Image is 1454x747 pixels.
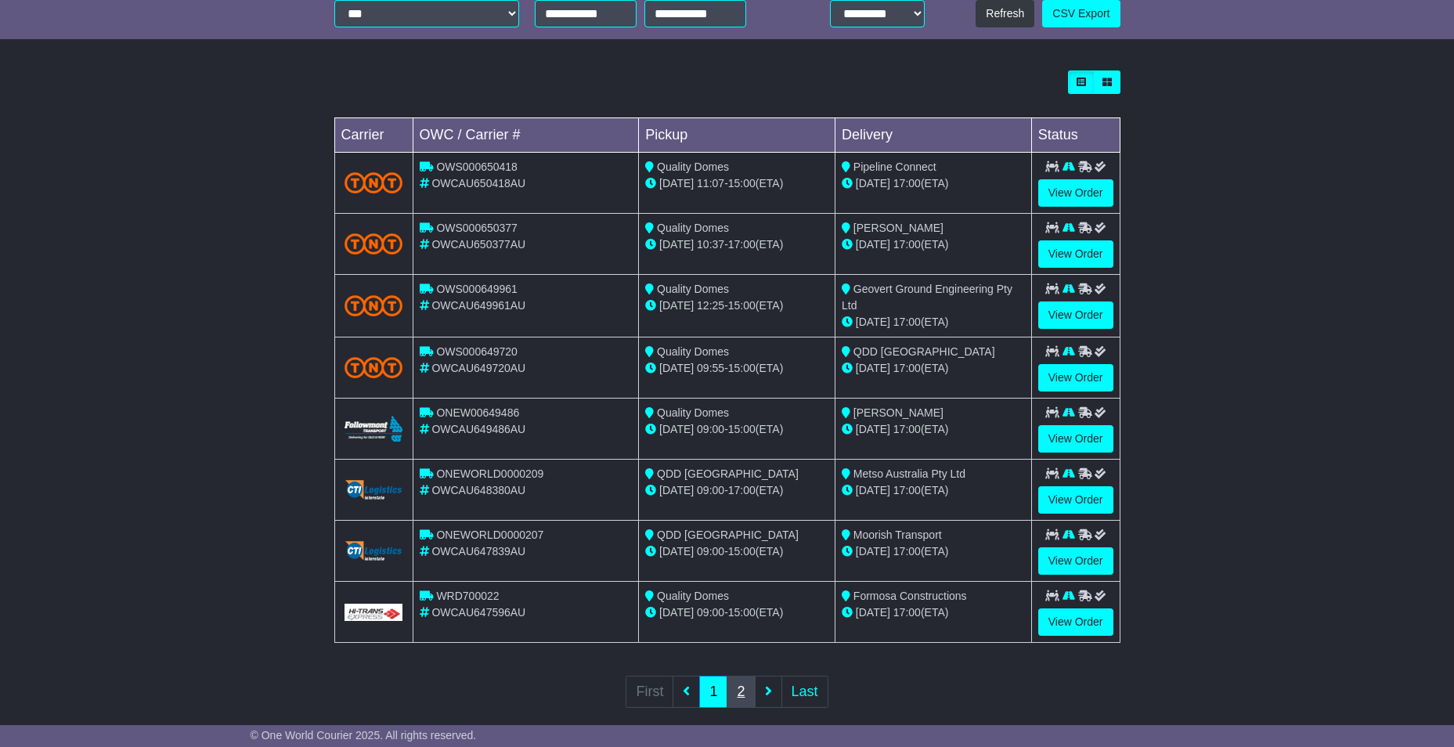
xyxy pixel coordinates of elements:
div: (ETA) [842,175,1025,192]
span: 17:00 [728,238,756,251]
div: - (ETA) [645,298,828,314]
a: View Order [1038,486,1113,514]
a: View Order [1038,425,1113,453]
span: Quality Domes [657,161,729,173]
span: [DATE] [659,606,694,619]
span: 17:00 [893,545,921,558]
div: (ETA) [842,482,1025,499]
span: OWCAU649961AU [431,299,525,312]
span: [DATE] [659,423,694,435]
span: [DATE] [856,238,890,251]
span: WRD700022 [436,590,499,602]
a: View Order [1038,301,1113,329]
div: - (ETA) [645,360,828,377]
span: OWCAU650377AU [431,238,525,251]
span: 09:55 [697,362,724,374]
span: 17:00 [893,423,921,435]
span: [DATE] [856,484,890,496]
div: (ETA) [842,360,1025,377]
div: (ETA) [842,236,1025,253]
span: OWCAU650418AU [431,177,525,189]
span: [DATE] [856,423,890,435]
span: OWCAU647596AU [431,606,525,619]
img: Followmont_Transport.png [345,416,403,442]
a: View Order [1038,179,1113,207]
span: Quality Domes [657,590,729,602]
span: © One World Courier 2025. All rights reserved. [251,729,477,742]
td: OWC / Carrier # [413,118,639,153]
span: 09:00 [697,423,724,435]
span: [DATE] [856,316,890,328]
div: - (ETA) [645,421,828,438]
img: GetCarrierServiceLogo [345,541,403,560]
span: [DATE] [659,362,694,374]
span: [DATE] [856,545,890,558]
a: 2 [727,676,755,708]
a: Last [781,676,828,708]
span: OWS000650377 [436,222,518,234]
span: [DATE] [659,238,694,251]
span: 15:00 [728,299,756,312]
div: (ETA) [842,421,1025,438]
span: OWS000649720 [436,345,518,358]
span: Pipeline Connect [853,161,936,173]
div: (ETA) [842,604,1025,621]
span: 15:00 [728,177,756,189]
a: View Order [1038,364,1113,392]
img: TNT_Domestic.png [345,357,403,378]
span: OWS000650418 [436,161,518,173]
span: 09:00 [697,545,724,558]
span: 09:00 [697,606,724,619]
span: Quality Domes [657,406,729,419]
span: [DATE] [659,545,694,558]
span: [DATE] [856,606,890,619]
img: GetCarrierServiceLogo [345,480,403,499]
span: [DATE] [659,177,694,189]
img: GetCarrierServiceLogo [345,604,403,621]
span: 10:37 [697,238,724,251]
a: View Order [1038,547,1113,575]
span: OWCAU649486AU [431,423,525,435]
span: Metso Australia Pty Ltd [853,467,965,480]
a: View Order [1038,608,1113,636]
img: TNT_Domestic.png [345,233,403,254]
span: 15:00 [728,545,756,558]
td: Status [1031,118,1120,153]
div: - (ETA) [645,236,828,253]
span: 17:00 [893,484,921,496]
span: [DATE] [659,299,694,312]
img: TNT_Domestic.png [345,295,403,316]
span: 17:00 [728,484,756,496]
div: - (ETA) [645,604,828,621]
span: OWCAU648380AU [431,484,525,496]
span: [DATE] [856,362,890,374]
span: 17:00 [893,177,921,189]
td: Delivery [835,118,1031,153]
td: Carrier [334,118,413,153]
span: [PERSON_NAME] [853,222,943,234]
a: 1 [699,676,727,708]
span: QDD [GEOGRAPHIC_DATA] [853,345,995,358]
span: 15:00 [728,423,756,435]
span: 17:00 [893,606,921,619]
span: ONEW00649486 [436,406,519,419]
span: [PERSON_NAME] [853,406,943,419]
span: [DATE] [856,177,890,189]
span: Moorish Transport [853,529,942,541]
span: 12:25 [697,299,724,312]
div: - (ETA) [645,175,828,192]
span: [DATE] [659,484,694,496]
span: Geovert Ground Engineering Pty Ltd [842,283,1012,312]
span: 15:00 [728,606,756,619]
td: Pickup [639,118,835,153]
img: TNT_Domestic.png [345,172,403,193]
div: - (ETA) [645,543,828,560]
div: - (ETA) [645,482,828,499]
span: Quality Domes [657,222,729,234]
span: 11:07 [697,177,724,189]
span: QDD [GEOGRAPHIC_DATA] [657,529,799,541]
span: Quality Domes [657,283,729,295]
span: OWCAU649720AU [431,362,525,374]
div: (ETA) [842,314,1025,330]
span: Formosa Constructions [853,590,967,602]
